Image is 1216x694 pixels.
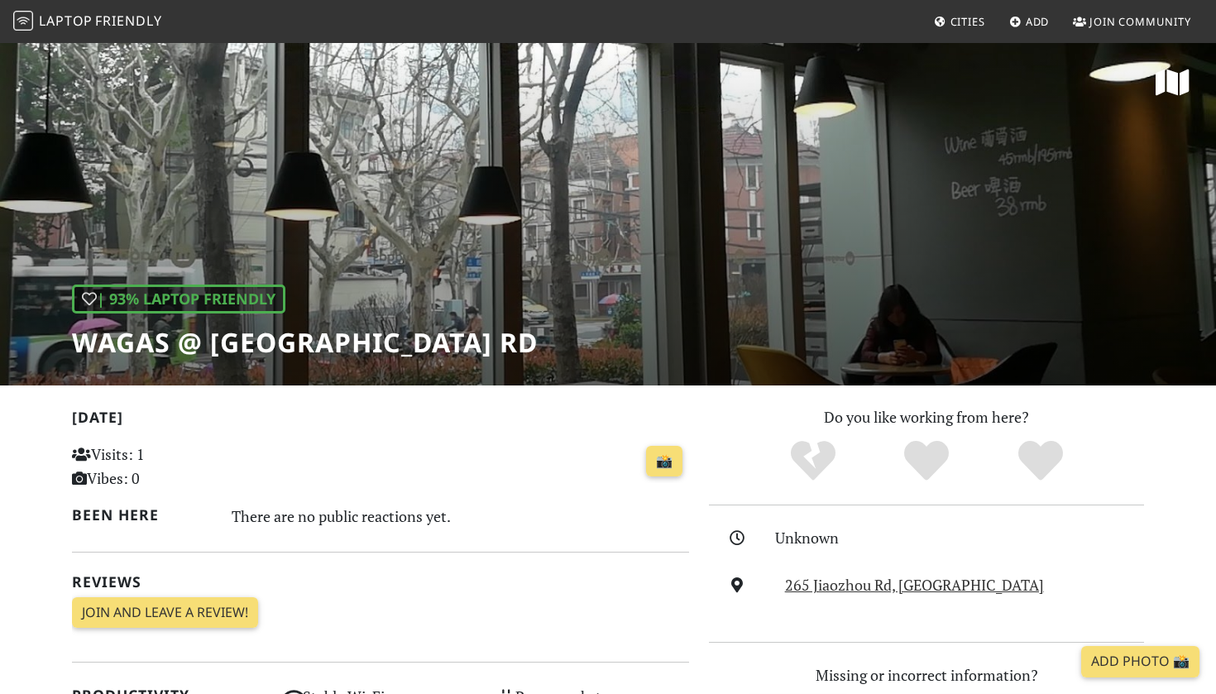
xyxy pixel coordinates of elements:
h2: [DATE] [72,409,689,433]
span: Add [1026,14,1050,29]
a: Join Community [1066,7,1198,36]
p: Visits: 1 Vibes: 0 [72,443,265,491]
span: Laptop [39,12,93,30]
h2: Reviews [72,573,689,591]
p: Missing or incorrect information? [709,663,1144,687]
span: Friendly [95,12,161,30]
div: | 93% Laptop Friendly [72,285,285,313]
div: Yes [869,438,984,484]
div: Definitely! [984,438,1098,484]
h1: Wagas @ [GEOGRAPHIC_DATA] Rd [72,327,538,358]
div: No [756,438,870,484]
a: Add [1003,7,1056,36]
p: Do you like working from here? [709,405,1144,429]
div: Unknown [775,526,1154,550]
a: 📸 [646,446,682,477]
h2: Been here [72,506,212,524]
div: There are no public reactions yet. [232,503,690,529]
a: 265 Jiaozhou Rd, [GEOGRAPHIC_DATA] [785,575,1044,595]
span: Cities [950,14,985,29]
a: LaptopFriendly LaptopFriendly [13,7,162,36]
a: Add Photo 📸 [1081,646,1199,677]
span: Join Community [1089,14,1191,29]
a: Cities [927,7,992,36]
img: LaptopFriendly [13,11,33,31]
a: Join and leave a review! [72,597,258,629]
